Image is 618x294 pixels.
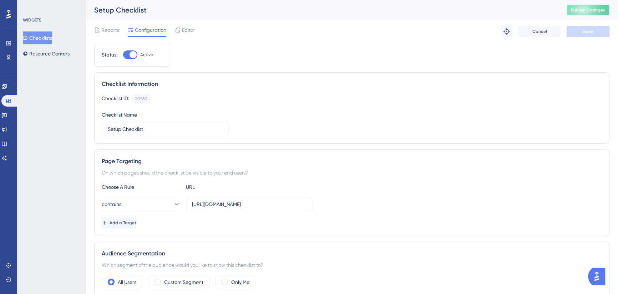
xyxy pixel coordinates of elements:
[583,29,593,34] span: Save
[192,200,307,208] input: yourwebsite.com/path
[118,278,136,286] label: All Users
[94,5,549,15] div: Setup Checklist
[102,94,129,103] div: Checklist ID:
[17,2,45,10] span: Need Help?
[231,278,249,286] label: Only Me
[102,217,136,229] button: Add a Target
[102,200,121,209] span: contains
[588,266,609,287] iframe: UserGuiding AI Assistant Launcher
[102,197,180,211] button: contains
[23,47,70,60] button: Resource Centers
[135,26,166,34] span: Configuration
[102,183,180,191] div: Choose A Rule
[567,4,609,16] button: Publish Changes
[50,4,52,9] div: 1
[186,183,264,191] div: URL
[102,249,602,258] div: Audience Segmentation
[518,26,561,37] button: Cancel
[23,17,41,23] div: WIDGETS
[110,220,136,226] span: Add a Target
[140,52,153,58] span: Active
[135,96,147,102] div: 20560
[571,7,605,13] span: Publish Changes
[108,125,223,133] input: Type your Checklist name
[532,29,547,34] span: Cancel
[102,157,602,166] div: Page Targeting
[182,26,195,34] span: Editor
[102,80,602,88] div: Checklist Information
[164,278,203,286] label: Custom Segment
[102,50,117,59] div: Status:
[567,26,609,37] button: Save
[23,31,52,44] button: Checklists
[102,111,137,119] div: Checklist Name
[102,168,602,177] div: On which pages should the checklist be visible to your end users?
[102,261,602,269] div: Which segment of the audience would you like to show this checklist to?
[101,26,119,34] span: Reports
